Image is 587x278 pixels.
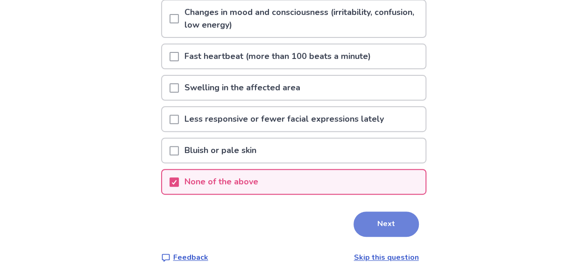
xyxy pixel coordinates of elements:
[179,76,306,100] p: Swelling in the affected area
[354,252,419,263] a: Skip this question
[179,44,376,68] p: Fast heartbeat (more than 100 beats a minute)
[179,139,262,162] p: Bluish or pale skin
[354,212,419,237] button: Next
[179,170,264,194] p: None of the above
[179,107,389,131] p: Less responsive or fewer facial expressions lately
[179,0,425,37] p: Changes in mood and consciousness (irritability, confusion, low energy)
[173,252,208,263] p: Feedback
[161,252,208,263] a: Feedback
